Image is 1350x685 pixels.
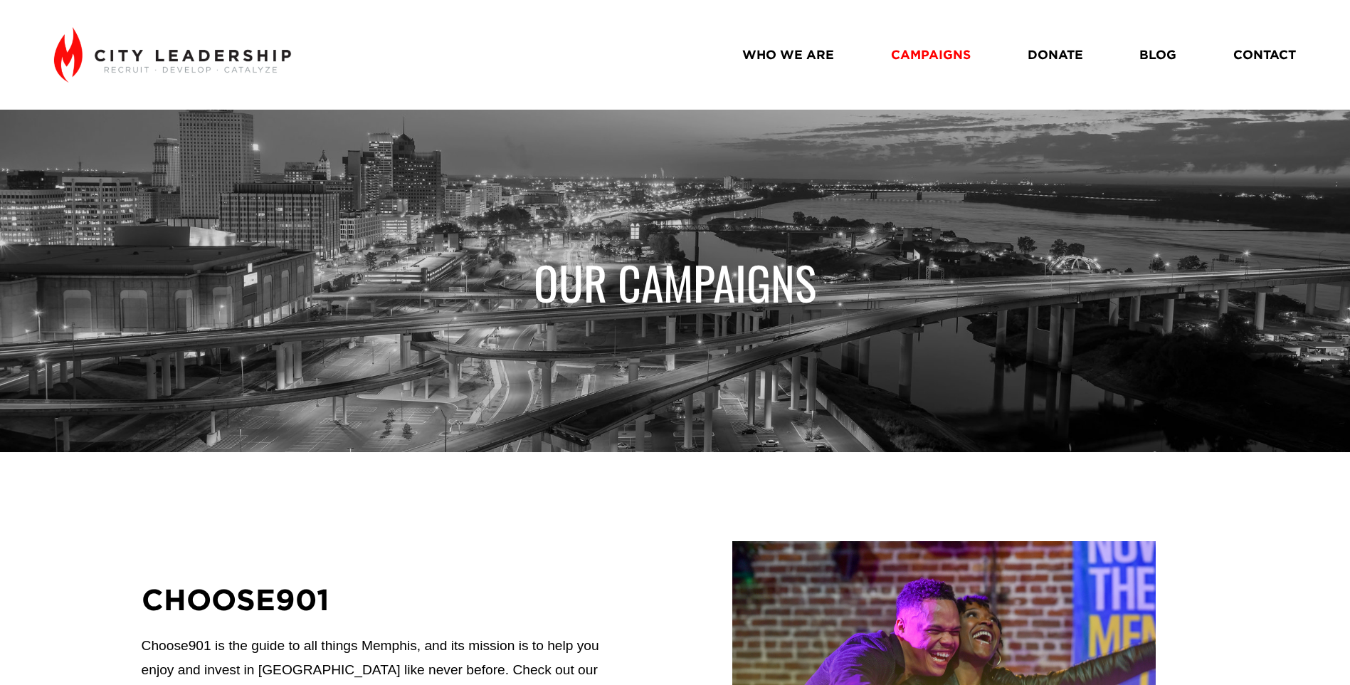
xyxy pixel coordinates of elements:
h2: CHOOSE901 [142,580,626,619]
a: CAMPAIGNS [891,42,971,67]
a: WHO WE ARE [742,42,834,67]
a: DONATE [1028,42,1083,67]
img: City Leadership - Recruit. Develop. Catalyze. [54,27,291,83]
h1: OUR CAMPAIGNS [455,254,895,310]
a: CONTACT [1233,42,1296,67]
a: BLOG [1139,42,1176,67]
